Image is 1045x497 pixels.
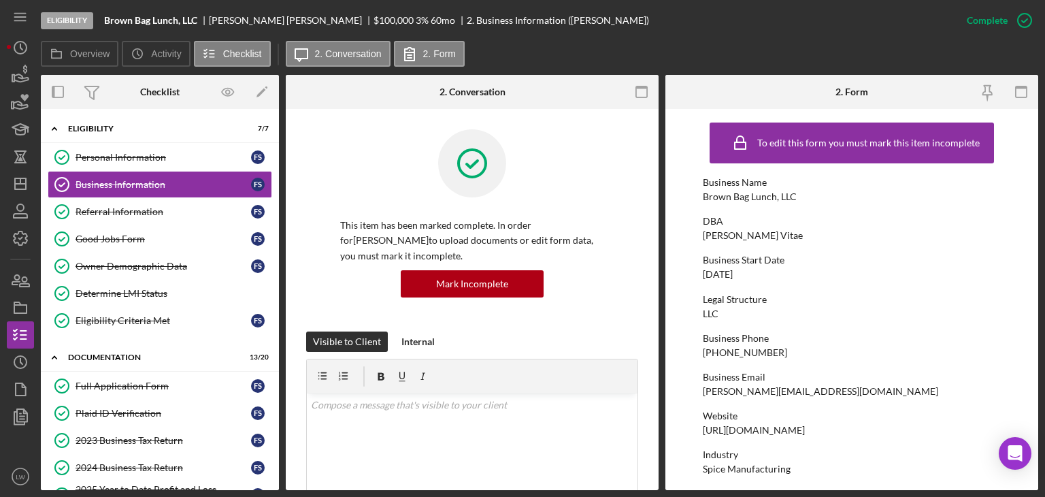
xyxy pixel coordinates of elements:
[251,314,265,327] div: F S
[104,15,197,26] b: Brown Bag Lunch, LLC
[251,379,265,393] div: F S
[140,86,180,97] div: Checklist
[7,463,34,490] button: LW
[48,454,272,481] a: 2024 Business Tax ReturnFS
[76,381,251,391] div: Full Application Form
[251,232,265,246] div: F S
[48,280,272,307] a: Determine LMI Status
[757,138,980,148] div: To edit this form you must mark this item incomplete
[967,7,1008,34] div: Complete
[76,179,251,190] div: Business Information
[703,425,805,436] div: [URL][DOMAIN_NAME]
[48,225,272,253] a: Good Jobs FormFS
[306,332,388,352] button: Visible to Client
[223,48,262,59] label: Checklist
[41,41,118,67] button: Overview
[401,332,435,352] div: Internal
[251,461,265,475] div: F S
[423,48,456,59] label: 2. Form
[48,198,272,225] a: Referral InformationFS
[16,473,26,481] text: LW
[70,48,110,59] label: Overview
[394,41,465,67] button: 2. Form
[251,434,265,447] div: F S
[315,48,382,59] label: 2. Conversation
[68,353,235,362] div: Documentation
[48,307,272,334] a: Eligibility Criteria MetFS
[313,332,381,352] div: Visible to Client
[76,234,251,244] div: Good Jobs Form
[703,308,718,319] div: LLC
[703,449,1001,460] div: Industry
[953,7,1038,34] button: Complete
[999,437,1031,470] div: Open Intercom Messenger
[467,15,649,26] div: 2. Business Information ([PERSON_NAME])
[703,294,1001,305] div: Legal Structure
[286,41,391,67] button: 2. Conversation
[48,144,272,171] a: Personal InformationFS
[703,230,803,241] div: [PERSON_NAME] Vitae
[439,86,505,97] div: 2. Conversation
[76,261,251,272] div: Owner Demographic Data
[251,259,265,273] div: F S
[76,206,251,217] div: Referral Information
[194,41,271,67] button: Checklist
[76,315,251,326] div: Eligibility Criteria Met
[703,411,1001,421] div: Website
[703,372,1001,383] div: Business Email
[374,14,414,26] span: $100,000
[835,86,868,97] div: 2. Form
[703,464,791,475] div: Spice Manufacturing
[416,15,429,26] div: 3 %
[76,462,251,473] div: 2024 Business Tax Return
[703,255,1001,266] div: Business Start Date
[340,218,604,263] p: This item has been marked complete. In order for [PERSON_NAME] to upload documents or edit form d...
[703,386,938,397] div: [PERSON_NAME][EMAIL_ADDRESS][DOMAIN_NAME]
[76,435,251,446] div: 2023 Business Tax Return
[76,152,251,163] div: Personal Information
[48,171,272,198] a: Business InformationFS
[209,15,374,26] div: [PERSON_NAME] [PERSON_NAME]
[48,427,272,454] a: 2023 Business Tax ReturnFS
[401,270,544,298] button: Mark Incomplete
[244,353,269,362] div: 13 / 20
[703,177,1001,188] div: Business Name
[68,125,235,133] div: Eligibility
[703,333,1001,344] div: Business Phone
[703,216,1001,227] div: DBA
[244,125,269,133] div: 7 / 7
[151,48,181,59] label: Activity
[703,347,787,358] div: [PHONE_NUMBER]
[251,205,265,219] div: F S
[251,150,265,164] div: F S
[251,178,265,191] div: F S
[122,41,190,67] button: Activity
[395,332,442,352] button: Internal
[48,372,272,400] a: Full Application FormFS
[703,269,733,280] div: [DATE]
[76,288,271,299] div: Determine LMI Status
[48,253,272,280] a: Owner Demographic DataFS
[41,12,93,29] div: Eligibility
[76,408,251,419] div: Plaid ID Verification
[703,191,797,202] div: Brown Bag Lunch, LLC
[431,15,455,26] div: 60 mo
[48,400,272,427] a: Plaid ID VerificationFS
[436,270,508,298] div: Mark Incomplete
[251,406,265,420] div: F S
